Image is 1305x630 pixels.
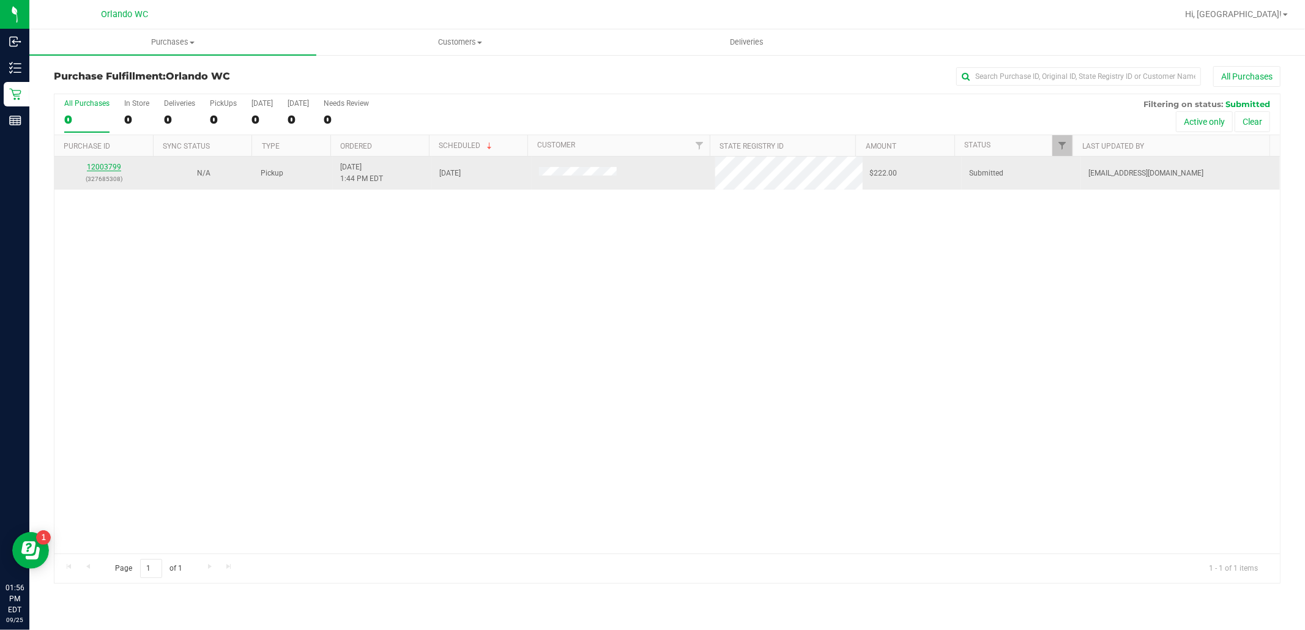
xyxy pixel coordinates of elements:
div: 0 [164,113,195,127]
inline-svg: Inbound [9,35,21,48]
input: Search Purchase ID, Original ID, State Registry ID or Customer Name... [956,67,1201,86]
a: Filter [690,135,710,156]
a: Customers [316,29,603,55]
span: Page of 1 [105,559,193,578]
div: PickUps [210,99,237,108]
span: [DATE] 1:44 PM EDT [340,161,383,185]
div: 0 [64,113,110,127]
a: State Registry ID [720,142,784,150]
a: Last Updated By [1082,142,1144,150]
button: N/A [197,168,210,179]
a: Purchases [29,29,316,55]
span: Filtering on status: [1143,99,1223,109]
span: Orlando WC [166,70,230,82]
inline-svg: Reports [9,114,21,127]
button: Clear [1235,111,1270,132]
button: All Purchases [1213,66,1281,87]
div: 0 [324,113,369,127]
div: 0 [210,113,237,127]
span: Orlando WC [102,9,149,20]
div: All Purchases [64,99,110,108]
span: Customers [317,37,603,48]
p: (327685308) [62,173,146,185]
span: Pickup [261,168,283,179]
a: Status [964,141,991,149]
a: Type [262,142,280,150]
div: Deliveries [164,99,195,108]
span: Purchases [29,37,316,48]
p: 09/25 [6,615,24,624]
a: Deliveries [603,29,890,55]
span: Submitted [1225,99,1270,109]
div: [DATE] [288,99,309,108]
iframe: Resource center unread badge [36,530,51,545]
div: [DATE] [251,99,273,108]
div: 0 [124,113,149,127]
a: Filter [1052,135,1073,156]
input: 1 [140,559,162,578]
span: Submitted [969,168,1003,179]
a: Ordered [340,142,372,150]
span: [DATE] [439,168,461,179]
a: Customer [538,141,576,149]
div: In Store [124,99,149,108]
a: 12003799 [87,163,121,171]
a: Scheduled [439,141,495,150]
span: Hi, [GEOGRAPHIC_DATA]! [1185,9,1282,19]
inline-svg: Inventory [9,62,21,74]
p: 01:56 PM EDT [6,582,24,615]
span: 1 - 1 of 1 items [1199,559,1268,577]
span: $222.00 [870,168,898,179]
a: Purchase ID [64,142,110,150]
button: Active only [1176,111,1233,132]
inline-svg: Retail [9,88,21,100]
h3: Purchase Fulfillment: [54,71,463,82]
span: Not Applicable [197,169,210,177]
div: 0 [251,113,273,127]
span: Deliveries [713,37,780,48]
div: 0 [288,113,309,127]
a: Amount [866,142,896,150]
iframe: Resource center [12,532,49,569]
a: Sync Status [163,142,210,150]
div: Needs Review [324,99,369,108]
span: [EMAIL_ADDRESS][DOMAIN_NAME] [1088,168,1203,179]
